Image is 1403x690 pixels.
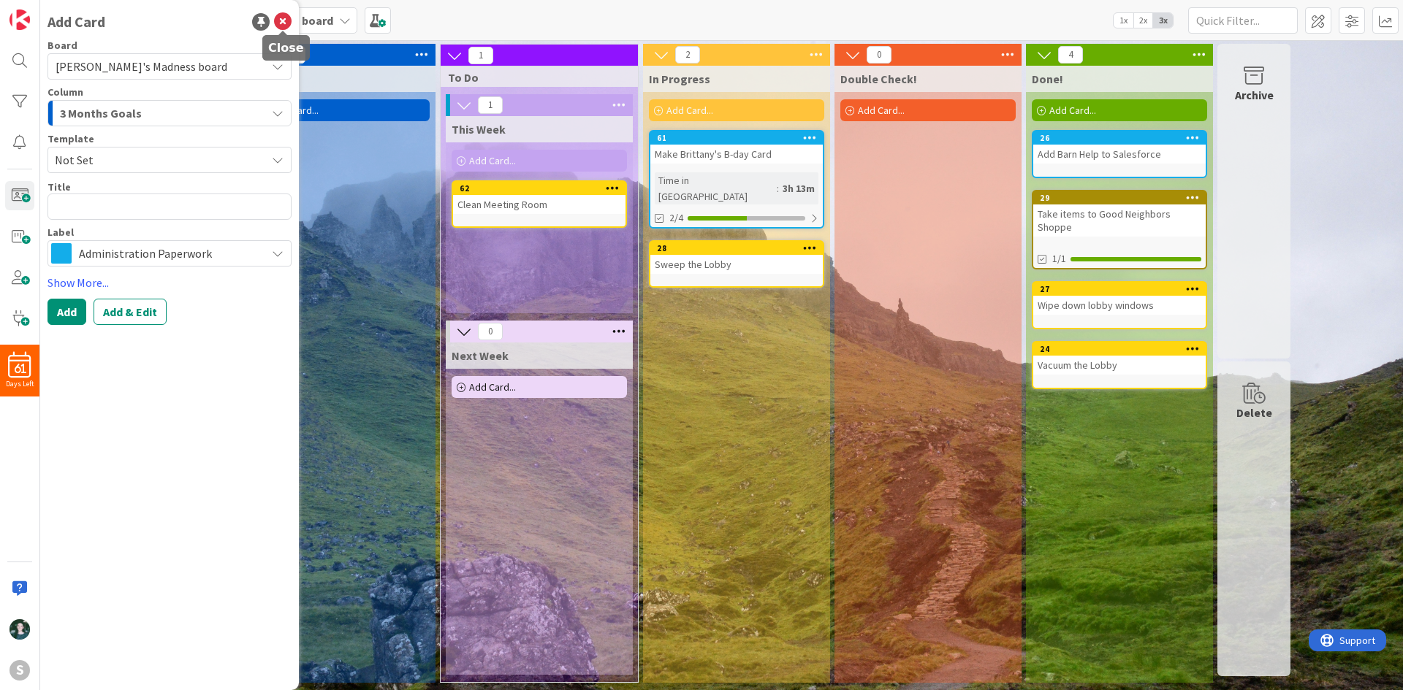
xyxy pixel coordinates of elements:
div: 26 [1033,131,1206,145]
span: 0 [478,323,503,340]
button: Add & Edit [94,299,167,325]
div: 28Sweep the Lobby [650,242,823,274]
button: Add [47,299,86,325]
span: Column [47,87,83,97]
div: 62Clean Meeting Room [453,182,626,214]
span: Add Card... [858,104,905,117]
span: 4 [1058,46,1083,64]
div: 61Make Brittany's B-day Card [650,131,823,164]
div: 28 [657,243,823,253]
span: : [777,180,779,196]
div: Delete [1236,404,1272,421]
div: Add Card [47,11,105,33]
span: This Week [452,122,506,137]
div: Add Barn Help to Salesforce [1033,145,1206,164]
label: Title [47,180,71,193]
span: Add Card... [469,154,516,167]
span: 1x [1114,13,1133,28]
div: 27 [1040,284,1206,294]
span: Add Card... [666,104,713,117]
span: 2x [1133,13,1153,28]
span: 2 [675,46,700,64]
span: Double Check! [840,72,917,86]
span: 3x [1153,13,1173,28]
div: 62 [460,183,626,193]
div: Make Brittany's B-day Card [650,145,823,164]
span: [PERSON_NAME]'s Madness board [56,59,227,74]
div: 29 [1040,193,1206,203]
div: 24 [1033,342,1206,356]
span: Next Week [452,348,509,363]
span: Support [31,2,66,20]
span: Not Set [55,150,255,169]
span: 2/4 [669,210,683,226]
span: Add Card... [1049,104,1096,117]
div: 24 [1040,344,1206,354]
span: Label [47,227,74,237]
div: 29 [1033,191,1206,204]
div: Vacuum the Lobby [1033,356,1206,375]
a: Show More... [47,274,292,291]
div: 3h 13m [779,180,818,196]
h5: Close [268,41,304,55]
div: Archive [1235,86,1274,104]
span: To Do [448,70,620,85]
div: 26 [1040,133,1206,143]
div: S [9,660,30,681]
span: 1/1 [1052,251,1066,267]
div: Wipe down lobby windows [1033,296,1206,315]
div: 26Add Barn Help to Salesforce [1033,131,1206,164]
input: Quick Filter... [1188,7,1298,34]
div: Clean Meeting Room [453,195,626,214]
div: 28 [650,242,823,255]
span: In Progress [649,72,710,86]
div: 27Wipe down lobby windows [1033,283,1206,315]
div: Time in [GEOGRAPHIC_DATA] [655,172,777,204]
span: 0 [867,46,891,64]
div: 24Vacuum the Lobby [1033,342,1206,375]
span: 1 [468,47,493,64]
span: 3 Months Goals [60,104,142,123]
img: Visit kanbanzone.com [9,9,30,30]
span: 1 [478,96,503,114]
div: 29Take items to Good Neighbors Shoppe [1033,191,1206,237]
div: Take items to Good Neighbors Shoppe [1033,204,1206,237]
span: Done! [1032,72,1063,86]
div: 61 [657,133,823,143]
span: Board [47,40,77,50]
span: 61 [14,364,26,374]
button: 3 Months Goals [47,100,292,126]
img: KM [9,619,30,640]
span: Template [47,134,94,144]
div: 27 [1033,283,1206,296]
div: 61 [650,131,823,145]
div: 62 [453,182,626,195]
span: Add Card... [469,380,516,394]
span: Administration Paperwork [79,243,259,264]
div: Sweep the Lobby [650,255,823,274]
